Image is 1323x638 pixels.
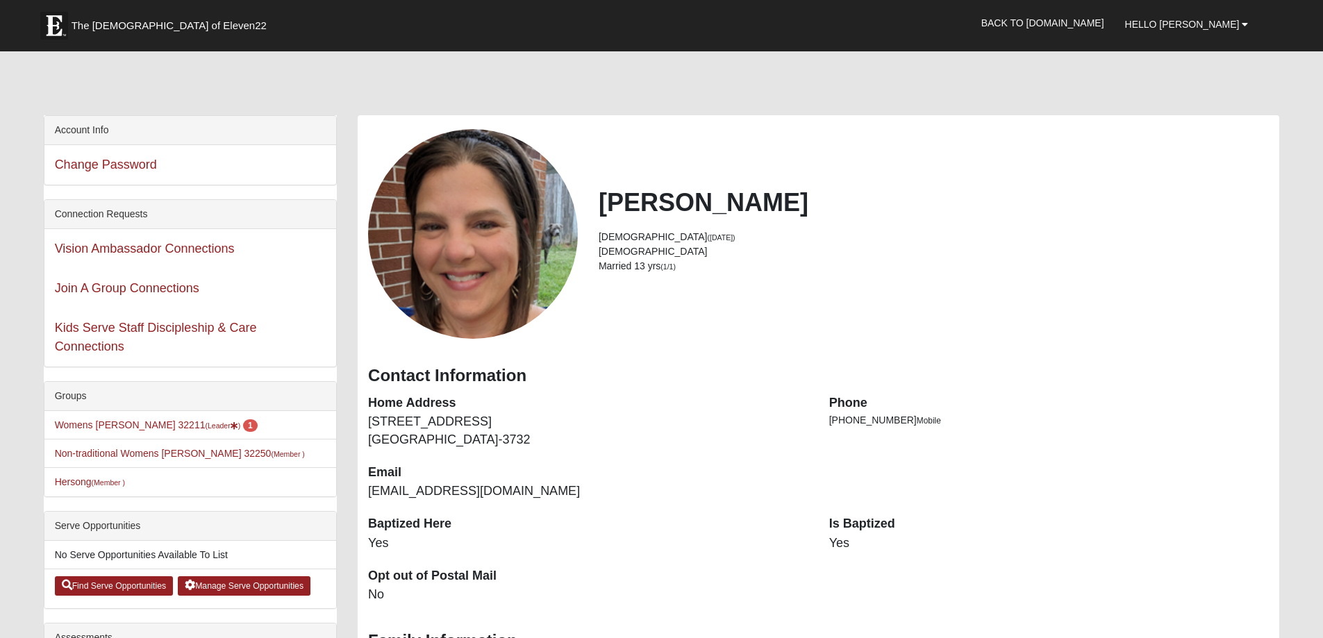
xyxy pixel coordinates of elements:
[368,464,808,482] dt: Email
[368,586,808,604] dd: No
[243,419,258,432] span: number of pending members
[44,116,336,145] div: Account Info
[829,515,1270,533] dt: Is Baptized
[92,478,125,487] small: (Member )
[55,281,199,295] a: Join A Group Connections
[271,450,304,458] small: (Member )
[33,5,311,40] a: The [DEMOGRAPHIC_DATA] of Eleven22
[660,262,676,271] small: (1/1)
[368,366,1269,386] h3: Contact Information
[55,158,157,171] a: Change Password
[599,187,1269,217] h2: [PERSON_NAME]
[55,448,305,459] a: Non-traditional Womens [PERSON_NAME] 32250(Member )
[708,233,735,242] small: ([DATE])
[368,413,808,448] dd: [STREET_ADDRESS] [GEOGRAPHIC_DATA]-3732
[44,541,336,569] li: No Serve Opportunities Available To List
[55,576,174,596] a: Find Serve Opportunities
[368,535,808,553] dd: Yes
[205,421,240,430] small: (Leader )
[44,512,336,541] div: Serve Opportunities
[55,242,235,255] a: Vision Ambassador Connections
[829,535,1270,553] dd: Yes
[368,129,578,339] a: View Fullsize Photo
[971,6,1115,40] a: Back to [DOMAIN_NAME]
[829,394,1270,412] dt: Phone
[917,416,941,426] span: Mobile
[1115,7,1259,42] a: Hello [PERSON_NAME]
[599,230,1269,244] li: [DEMOGRAPHIC_DATA]
[55,476,125,487] a: Hersong(Member )
[599,259,1269,274] li: Married 13 yrs
[368,515,808,533] dt: Baptized Here
[368,394,808,412] dt: Home Address
[368,482,808,501] dd: [EMAIL_ADDRESS][DOMAIN_NAME]
[55,419,258,430] a: Womens [PERSON_NAME] 32211(Leader) 1
[178,576,310,596] a: Manage Serve Opportunities
[44,382,336,411] div: Groups
[829,413,1270,428] li: [PHONE_NUMBER]
[40,12,68,40] img: Eleven22 logo
[72,19,267,33] span: The [DEMOGRAPHIC_DATA] of Eleven22
[44,200,336,229] div: Connection Requests
[368,567,808,585] dt: Opt out of Postal Mail
[1125,19,1240,30] span: Hello [PERSON_NAME]
[599,244,1269,259] li: [DEMOGRAPHIC_DATA]
[55,321,257,353] a: Kids Serve Staff Discipleship & Care Connections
